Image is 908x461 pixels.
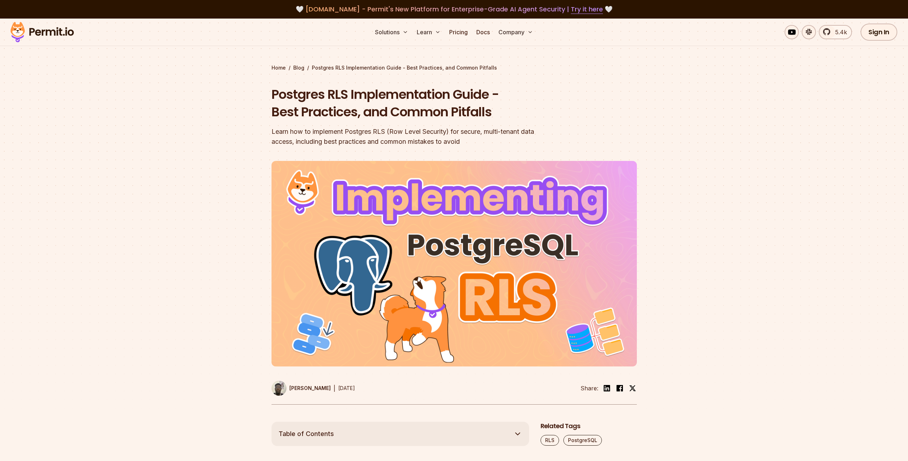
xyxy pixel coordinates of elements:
img: Uma Victor [272,381,286,396]
a: PostgreSQL [563,435,602,446]
li: Share: [580,384,598,392]
a: Sign In [861,24,897,41]
a: Home [272,64,286,71]
a: 5.4k [819,25,852,39]
div: / / [272,64,637,71]
a: Blog [293,64,304,71]
img: facebook [615,384,624,392]
img: linkedin [603,384,611,392]
a: RLS [541,435,559,446]
time: [DATE] [338,385,355,391]
span: 5.4k [831,28,847,36]
img: Permit logo [7,20,77,44]
a: Docs [473,25,493,39]
a: Try it here [571,5,603,14]
h2: Related Tags [541,422,637,431]
p: [PERSON_NAME] [289,385,331,392]
span: Table of Contents [279,429,334,439]
a: Pricing [446,25,471,39]
div: | [334,384,335,392]
div: Learn how to implement Postgres RLS (Row Level Security) for secure, multi-tenant data access, in... [272,127,546,147]
button: Company [496,25,536,39]
h1: Postgres RLS Implementation Guide - Best Practices, and Common Pitfalls [272,86,546,121]
img: twitter [629,385,636,392]
a: [PERSON_NAME] [272,381,331,396]
button: Solutions [372,25,411,39]
div: 🤍 🤍 [17,4,891,14]
img: Postgres RLS Implementation Guide - Best Practices, and Common Pitfalls [272,161,637,366]
span: [DOMAIN_NAME] - Permit's New Platform for Enterprise-Grade AI Agent Security | [305,5,603,14]
button: Table of Contents [272,422,529,446]
button: Learn [414,25,443,39]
